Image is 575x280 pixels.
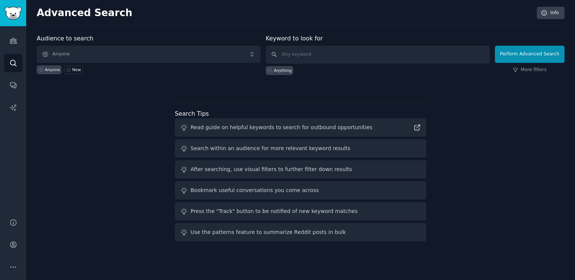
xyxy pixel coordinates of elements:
[37,7,533,19] h2: Advanced Search
[537,7,565,19] a: Info
[266,46,490,64] input: Any keyword
[191,207,358,215] div: Press the "Track" button to be notified of new keyword matches
[191,124,372,131] div: Read guide on helpful keywords to search for outbound opportunities
[37,35,93,42] label: Audience to search
[37,46,261,63] button: Anyone
[495,46,565,63] button: Perform Advanced Search
[191,144,350,152] div: Search within an audience for more relevant keyword results
[274,68,292,73] div: Anything
[4,7,22,20] img: GummySearch logo
[64,66,82,74] a: New
[72,67,81,72] div: New
[191,165,352,173] div: After searching, use visual filters to further filter down results
[266,35,323,42] label: Keyword to look for
[191,228,346,236] div: Use the patterns feature to summarize Reddit posts in bulk
[45,67,60,72] div: Anyone
[513,67,547,73] a: More filters
[175,110,209,117] label: Search Tips
[191,186,319,194] div: Bookmark useful conversations you come across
